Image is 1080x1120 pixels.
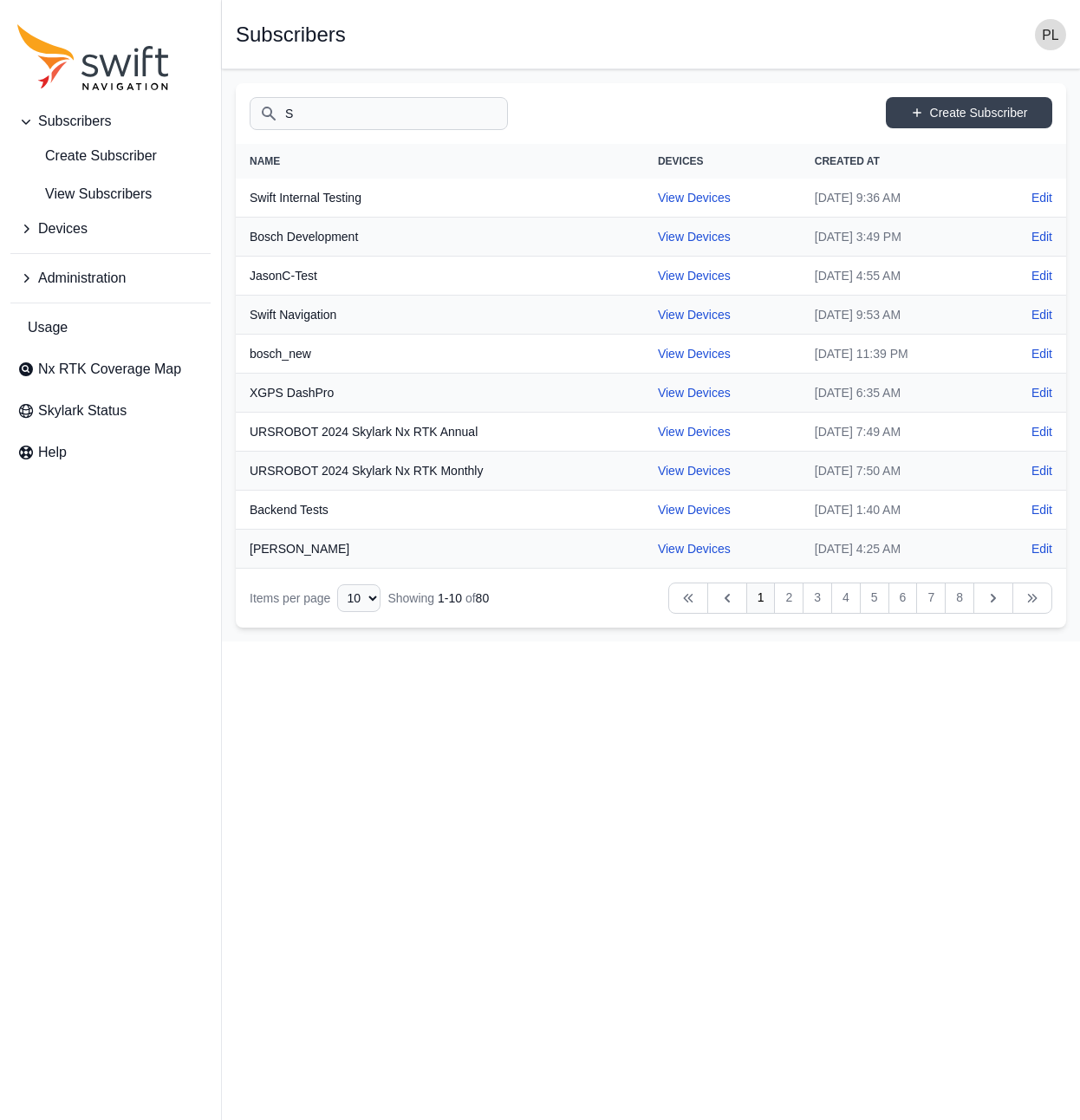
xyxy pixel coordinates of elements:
[801,530,991,569] td: [DATE] 4:25 AM
[17,184,152,205] span: View Subscribers
[236,218,644,257] th: Bosch Development
[774,583,803,614] a: 2
[236,24,346,45] h1: Subscribers
[476,591,490,605] span: 80
[236,491,644,530] th: Backend Tests
[1031,345,1052,362] a: Edit
[658,464,731,478] a: View Devices
[236,530,644,569] th: [PERSON_NAME]
[1031,423,1052,440] a: Edit
[801,374,991,413] td: [DATE] 6:35 AM
[803,583,832,614] a: 3
[1031,267,1052,284] a: Edit
[387,589,489,607] div: Showing of
[38,442,67,463] span: Help
[1031,540,1052,557] a: Edit
[10,139,211,173] a: Create Subscriber
[28,317,68,338] span: Usage
[10,352,211,387] a: Nx RTK Coverage Map
[10,310,211,345] a: Usage
[1031,462,1052,479] a: Edit
[886,97,1052,128] a: Create Subscriber
[236,296,644,335] th: Swift Navigation
[658,191,731,205] a: View Devices
[38,218,88,239] span: Devices
[658,542,731,556] a: View Devices
[860,583,889,614] a: 5
[10,261,211,296] button: Administration
[236,335,644,374] th: bosch_new
[658,386,731,400] a: View Devices
[801,491,991,530] td: [DATE] 1:40 AM
[10,435,211,470] a: Help
[236,257,644,296] th: JasonC-Test
[10,212,211,246] button: Devices
[658,269,731,283] a: View Devices
[236,413,644,452] th: URSROBOT 2024 Skylark Nx RTK Annual
[801,144,991,179] th: Created At
[746,583,776,614] a: 1
[337,584,381,612] select: Display Limit
[658,425,731,439] a: View Devices
[658,347,731,361] a: View Devices
[250,591,330,605] span: Items per page
[1031,228,1052,245] a: Edit
[888,583,918,614] a: 6
[17,146,157,166] span: Create Subscriber
[438,591,462,605] span: 1 - 10
[1035,19,1066,50] img: user photo
[916,583,946,614] a: 7
[236,374,644,413] th: XGPS DashPro
[831,583,861,614] a: 4
[38,268,126,289] span: Administration
[658,230,731,244] a: View Devices
[801,413,991,452] td: [DATE] 7:49 AM
[38,359,181,380] span: Nx RTK Coverage Map
[1031,306,1052,323] a: Edit
[236,569,1066,628] nav: Table navigation
[10,394,211,428] a: Skylark Status
[10,177,211,212] a: View Subscribers
[801,179,991,218] td: [DATE] 9:36 AM
[658,308,731,322] a: View Devices
[1031,501,1052,518] a: Edit
[801,296,991,335] td: [DATE] 9:53 AM
[945,583,974,614] a: 8
[658,503,731,517] a: View Devices
[10,104,211,139] button: Subscribers
[801,335,991,374] td: [DATE] 11:39 PM
[1031,384,1052,401] a: Edit
[801,218,991,257] td: [DATE] 3:49 PM
[236,144,644,179] th: Name
[801,257,991,296] td: [DATE] 4:55 AM
[236,179,644,218] th: Swift Internal Testing
[38,111,111,132] span: Subscribers
[250,97,508,130] input: Search
[236,452,644,491] th: URSROBOT 2024 Skylark Nx RTK Monthly
[38,400,127,421] span: Skylark Status
[1031,189,1052,206] a: Edit
[801,452,991,491] td: [DATE] 7:50 AM
[644,144,801,179] th: Devices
